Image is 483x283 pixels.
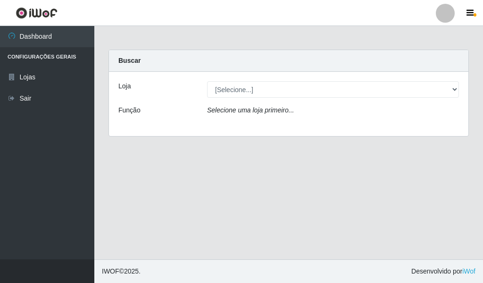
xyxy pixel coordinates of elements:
i: Selecione uma loja primeiro... [207,106,294,114]
span: © 2025 . [102,266,141,276]
span: IWOF [102,267,119,275]
a: iWof [462,267,475,275]
span: Desenvolvido por [411,266,475,276]
label: Loja [118,81,131,91]
strong: Buscar [118,57,141,64]
img: CoreUI Logo [16,7,58,19]
label: Função [118,105,141,115]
